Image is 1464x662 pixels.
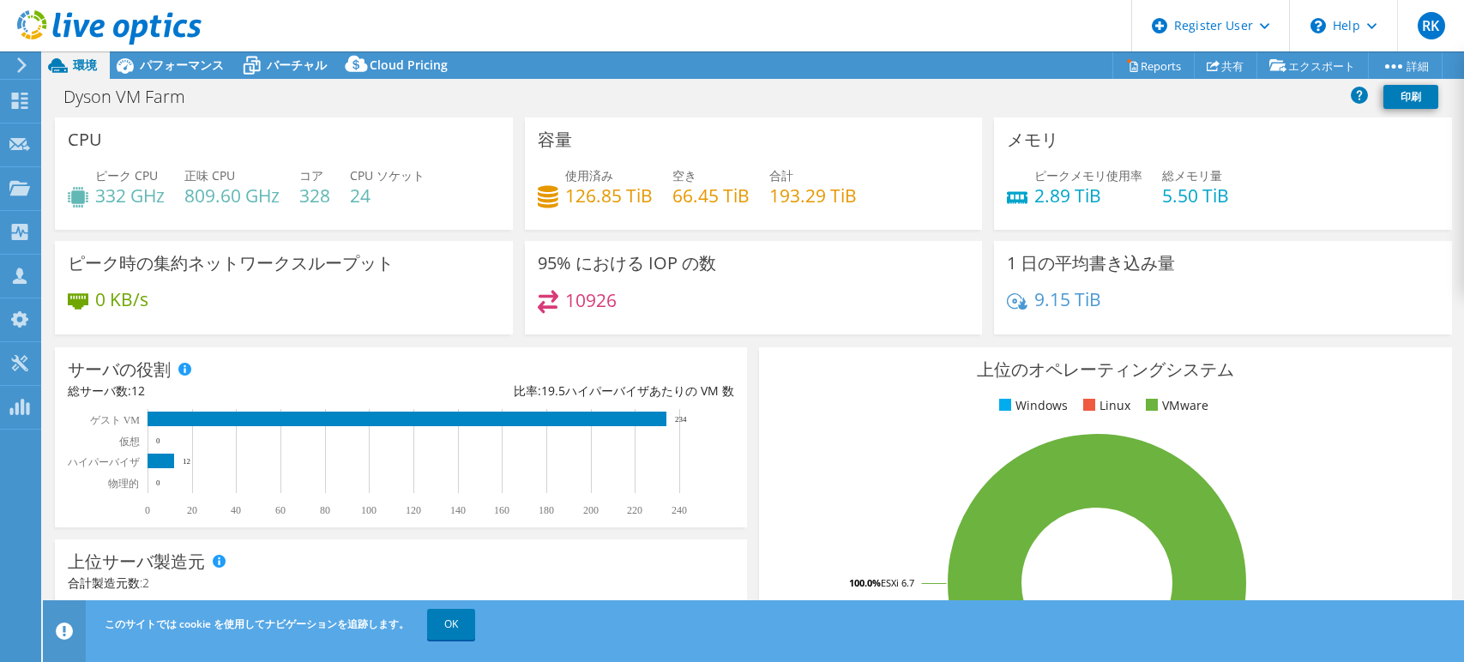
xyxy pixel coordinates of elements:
[881,576,914,589] tspan: ESXi 6.7
[565,167,613,184] span: 使用済み
[772,360,1438,379] h3: 上位のオペレーティングシステム
[401,382,735,400] div: 比率: ハイパーバイザあたりの VM 数
[427,609,475,640] a: OK
[1142,396,1208,415] li: VMware
[350,186,425,205] h4: 24
[187,504,197,516] text: 20
[849,576,881,589] tspan: 100.0%
[118,436,140,448] text: 仮想
[105,617,409,631] span: このサイトでは cookie を使用してナビゲーションを追跡します。
[583,504,599,516] text: 200
[183,457,190,466] text: 12
[538,130,572,149] h3: 容量
[56,87,212,106] h1: Dyson VM Farm
[406,504,421,516] text: 120
[672,167,696,184] span: 空き
[538,254,716,273] h3: 95% における IOP の数
[1007,130,1058,149] h3: メモリ
[320,504,330,516] text: 80
[68,360,171,379] h3: サーバの役割
[95,167,158,184] span: ピーク CPU
[1383,85,1438,109] a: 印刷
[361,504,377,516] text: 100
[156,436,160,445] text: 0
[140,57,224,73] span: パフォーマンス
[145,504,150,516] text: 0
[184,186,280,205] h4: 809.60 GHz
[299,167,323,184] span: コア
[68,382,401,400] div: 総サーバ数:
[541,382,565,399] span: 19.5
[68,574,734,593] h4: 合計製造元数:
[131,382,145,399] span: 12
[672,504,687,516] text: 240
[299,186,330,205] h4: 328
[142,575,149,591] span: 2
[450,504,466,516] text: 140
[1418,12,1445,39] span: RK
[184,167,235,184] span: 正味 CPU
[1034,186,1142,205] h4: 2.89 TiB
[108,478,139,490] text: 物理的
[370,57,448,73] span: Cloud Pricing
[267,57,327,73] span: バーチャル
[675,415,687,424] text: 234
[1162,167,1222,184] span: 総メモリ量
[68,130,102,149] h3: CPU
[565,186,653,205] h4: 126.85 TiB
[565,291,617,310] h4: 10926
[156,478,160,487] text: 0
[1256,52,1369,79] a: エクスポート
[95,186,165,205] h4: 332 GHz
[1368,52,1443,79] a: 詳細
[350,167,425,184] span: CPU ソケット
[67,456,140,468] text: ハイパーバイザ
[275,504,286,516] text: 60
[1194,52,1257,79] a: 共有
[995,396,1068,415] li: Windows
[672,186,750,205] h4: 66.45 TiB
[95,290,148,309] h4: 0 KB/s
[494,504,509,516] text: 160
[539,504,554,516] text: 180
[68,254,394,273] h3: ピーク時の集約ネットワークスループット
[90,414,141,426] text: ゲスト VM
[1034,290,1101,309] h4: 9.15 TiB
[1112,52,1195,79] a: Reports
[68,552,205,571] h3: 上位サーバ製造元
[1079,396,1130,415] li: Linux
[1007,254,1175,273] h3: 1 日の平均書き込み量
[769,167,793,184] span: 合計
[1162,186,1229,205] h4: 5.50 TiB
[73,57,97,73] span: 環境
[231,504,241,516] text: 40
[769,186,857,205] h4: 193.29 TiB
[1034,167,1142,184] span: ピークメモリ使用率
[1310,18,1326,33] svg: \n
[627,504,642,516] text: 220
